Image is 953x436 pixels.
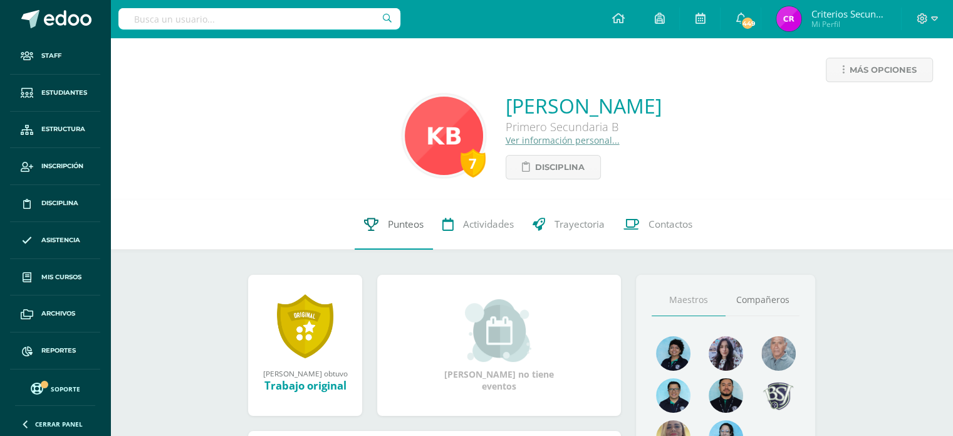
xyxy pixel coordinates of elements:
img: b70378b1769ec52ecec70db1bb6ee470.png [405,97,483,175]
a: Estructura [10,112,100,149]
span: Contactos [648,218,692,231]
a: Inscripción [10,148,100,185]
img: 2207c9b573316a41e74c87832a091651.png [709,378,743,413]
span: Mi Perfil [811,19,886,29]
span: Inscripción [41,161,83,171]
span: Disciplina [41,198,78,208]
a: Archivos [10,295,100,332]
span: Punteos [388,218,424,231]
img: d483e71d4e13296e0ce68ead86aec0b8.png [761,378,796,413]
span: Reportes [41,346,76,356]
span: 449 [741,16,754,30]
a: Disciplina [10,185,100,222]
a: Actividades [433,199,523,250]
span: Soporte [51,385,80,393]
img: d220431ed6a2715784848fdc026b3719.png [656,378,690,413]
div: 7 [461,149,486,178]
a: Contactos [614,199,702,250]
span: Actividades [463,218,514,231]
div: Primero Secundaria B [506,119,662,134]
img: 32ded2d78f26f30623b1b52a8a229668.png [776,6,801,31]
div: [PERSON_NAME] no tiene eventos [437,299,562,392]
span: Trayectoria [555,218,605,231]
span: Más opciones [850,58,917,82]
a: Maestros [652,284,726,316]
a: Estudiantes [10,75,100,112]
a: Más opciones [826,58,933,82]
span: Estudiantes [41,88,87,98]
span: Archivos [41,309,75,319]
span: Criterios Secundaria [811,8,886,20]
span: Staff [41,51,61,61]
a: Staff [10,38,100,75]
span: Asistencia [41,235,80,245]
a: Compañeros [726,284,799,316]
span: Cerrar panel [35,420,83,428]
a: [PERSON_NAME] [506,92,662,119]
div: Trabajo original [261,378,350,393]
a: Reportes [10,332,100,370]
img: 55ac31a88a72e045f87d4a648e08ca4b.png [761,336,796,371]
a: Ver información personal... [506,134,620,146]
img: event_small.png [465,299,533,362]
div: [PERSON_NAME] obtuvo [261,368,350,378]
img: e302b404b0ff0b6ffca25534d0d05156.png [656,336,690,371]
span: Mis cursos [41,272,81,282]
a: Trayectoria [523,199,614,250]
span: Disciplina [535,156,585,179]
img: 31702bfb268df95f55e840c80866a926.png [709,336,743,371]
input: Busca un usuario... [118,8,400,29]
a: Soporte [15,380,95,396]
a: Disciplina [506,155,601,179]
a: Asistencia [10,222,100,259]
span: Estructura [41,124,85,134]
a: Punteos [355,199,433,250]
a: Mis cursos [10,259,100,296]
